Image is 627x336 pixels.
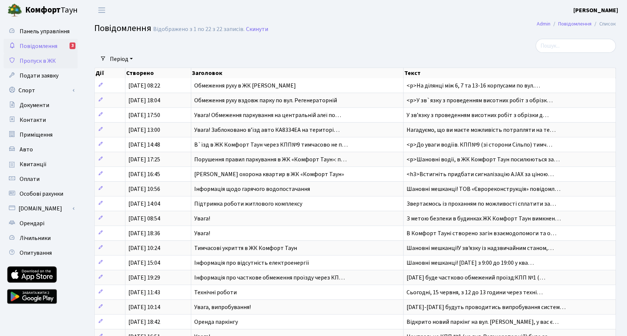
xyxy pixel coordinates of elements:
span: [DATE]-[DATE] будуть проводитись випробування систем… [407,303,566,311]
span: Пропуск в ЖК [20,57,56,65]
span: Квитанції [20,160,47,168]
a: Опитування [4,246,78,260]
span: [PERSON_NAME] охорона квартир в ЖК «Комфорт Таун» [194,170,344,178]
span: <p>У зв`язку з проведенням висотних робіт з обрізк… [407,96,553,104]
span: Шановні мешканці! [DATE] з 9:00 до 19:00 у ква… [407,259,534,267]
span: Тимчасові укриття в ЖК Комфорт Таун [194,244,297,252]
span: Контакти [20,116,46,124]
span: В Комфорт Тауні створено загін взаємодопомоги та о… [407,229,556,237]
span: [DATE] 08:22 [128,82,160,90]
a: Пропуск в ЖК [4,54,78,68]
span: [DATE] 08:54 [128,215,160,223]
div: 3 [70,42,75,49]
span: [DATE] 15:04 [128,259,160,267]
a: Панель управління [4,24,78,39]
a: [PERSON_NAME] [573,6,618,15]
span: [DATE] 17:25 [128,155,160,164]
span: Інформація щодо гарячого водопостачання [194,185,310,193]
span: Лічильники [20,234,51,242]
span: [DATE] 10:56 [128,185,160,193]
span: Увага! [194,215,210,223]
span: [DATE] 16:45 [128,170,160,178]
span: <p>Шановні водії, в ЖК Комфорт Таун посилюються за… [407,155,560,164]
button: Переключити навігацію [92,4,111,16]
span: Шановні мешканці!У зв'язку із надзвичайним станом,… [407,244,554,252]
span: Опитування [20,249,52,257]
span: Подати заявку [20,72,58,80]
span: Звертаємось із проханням по можливості сплатити за… [407,200,556,208]
th: Текст [404,68,616,78]
span: З метою безпеки в будинках ЖК Комфорт Таун вимкнен… [407,215,561,223]
a: [DOMAIN_NAME] [4,201,78,216]
span: Підтримка роботи житлового комплексу [194,200,302,208]
span: [DATE] 10:14 [128,303,160,311]
span: Оплати [20,175,40,183]
span: Відкрито новий паркінг на вул. [PERSON_NAME], у вас є… [407,318,559,326]
span: [DATE] буде частково обмежений проїзд:КПП №1 (… [407,274,545,282]
a: Авто [4,142,78,157]
span: [DATE] 18:42 [128,318,160,326]
span: [DATE] 14:04 [128,200,160,208]
a: Квитанції [4,157,78,172]
a: Повідомлення [558,20,591,28]
a: Контакти [4,113,78,127]
span: Орендарі [20,219,44,227]
span: Оренда паркінгу [194,318,238,326]
span: <p>До уваги водіїв. КПП№9 (зі сторони Сільпо) тимч… [407,141,552,149]
span: <h3>Встигніть придбати сигналізацію AJAX за ціною… [407,170,554,178]
span: Панель управління [20,27,70,35]
span: [DATE] 10:24 [128,244,160,252]
th: Створено [125,68,191,78]
a: Орендарі [4,216,78,231]
span: Нагадуємо, що ви маєте можливість потрапляти на те… [407,126,556,134]
a: Документи [4,98,78,113]
span: Обмеження руху в ЖК [PERSON_NAME] [194,82,296,90]
th: Дії [95,68,125,78]
span: [DATE] 18:04 [128,96,160,104]
b: [PERSON_NAME] [573,6,618,14]
span: Увага! Обмеження паркування на центральній алеї по… [194,111,341,119]
span: В`їзд в ЖК Комфорт Таун через КПП№9 тимчасово не п… [194,141,348,149]
span: [DATE] 11:43 [128,288,160,296]
span: Інформація про часткове обмеження проїзду через КП… [194,274,345,282]
a: Повідомлення3 [4,39,78,54]
input: Пошук... [536,39,616,53]
a: Приміщення [4,127,78,142]
span: Інформація про відсутність електроенергії [194,259,309,267]
span: Увага! Заблоковано вʼїзд авто КА8334ЕА на територі… [194,126,340,134]
a: Скинути [246,26,268,33]
li: Список [591,20,616,28]
span: Увага, випробування! [194,303,251,311]
span: Порушення правил паркування в ЖК «Комфорт Таун»: п… [194,155,347,164]
a: Спорт [4,83,78,98]
a: Admin [537,20,550,28]
span: [DATE] 13:00 [128,126,160,134]
span: Повідомлення [20,42,57,50]
a: Особові рахунки [4,186,78,201]
span: Технічні роботи [194,288,237,296]
a: Період [107,53,136,65]
span: [DATE] 14:48 [128,141,160,149]
th: Заголовок [191,68,404,78]
nav: breadcrumb [526,16,627,32]
span: Повідомлення [94,22,151,35]
a: Оплати [4,172,78,186]
span: [DATE] 19:29 [128,274,160,282]
span: Увага! [194,229,210,237]
span: Таун [25,4,78,17]
span: Обмеження руху вздовж парку по вул. Регенераторній [194,96,337,104]
span: У звʼязку з проведенням висотних робіт з обрізки д… [407,111,549,119]
span: <p>На ділянці між 6, 7 та 13-16 корпусами по вул.… [407,82,540,90]
span: Приміщення [20,131,53,139]
div: Відображено з 1 по 22 з 22 записів. [153,26,245,33]
a: Подати заявку [4,68,78,83]
span: Шановні мешканці! ТОВ «Єврореконструкція» повідомл… [407,185,560,193]
span: Документи [20,101,49,109]
span: [DATE] 18:36 [128,229,160,237]
b: Комфорт [25,4,61,16]
span: Особові рахунки [20,190,63,198]
span: [DATE] 17:50 [128,111,160,119]
a: Лічильники [4,231,78,246]
span: Сьогодні, 15 червня, з 12 до 13 години через техні… [407,288,543,296]
img: logo.png [7,3,22,18]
